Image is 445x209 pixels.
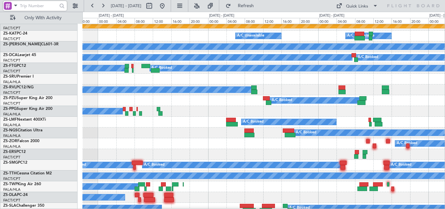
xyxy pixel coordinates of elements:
a: ZS-TTHCessna Citation M2 [3,172,52,175]
span: ZS-TTH [3,172,17,175]
a: ZS-ZORFalcon 2000 [3,139,39,143]
span: Only With Activity [17,16,69,20]
a: ZS-LMFNextant 400XTi [3,118,46,122]
div: [DATE] - [DATE] [319,13,344,19]
span: ZS-ERS [3,150,16,154]
span: ZS-PPG [3,107,17,111]
span: [DATE] - [DATE] [111,3,141,9]
div: A/C Booked [397,139,417,148]
span: ZS-[PERSON_NAME] [3,42,41,46]
input: Trip Number [20,1,57,11]
a: ZS-RVLPC12/NG [3,85,34,89]
span: ZS-SLA [3,204,16,208]
span: ZS-TWP [3,182,18,186]
span: ZS-LMF [3,118,17,122]
a: ZS-DCALearjet 45 [3,53,36,57]
span: ZS-SRU [3,75,17,79]
div: A/C Booked [358,52,378,62]
div: [DATE] - [DATE] [209,13,234,19]
a: ZS-DLAPC-24 [3,193,28,197]
div: A/C Booked [144,160,165,170]
div: 20:00 [300,18,318,24]
div: 00:00 [208,18,226,24]
div: A/C Unavailable [237,31,264,41]
div: 12:00 [263,18,281,24]
button: Refresh [223,1,262,11]
span: ZS-RVL [3,85,16,89]
div: 08:00 [355,18,373,24]
span: ZS-DCA [3,53,18,57]
a: ZS-FTGPC12 [3,64,26,68]
a: FALA/HLA [3,112,21,117]
a: FALA/HLA [3,187,21,192]
div: 20:00 [410,18,428,24]
span: ZS-KAT [3,32,17,36]
div: A/C Unavailable [347,31,374,41]
span: ZS-DLA [3,193,17,197]
button: Only With Activity [7,13,71,23]
a: FALA/HLA [3,80,21,84]
span: ZS-NGS [3,128,18,132]
div: 04:00 [226,18,245,24]
a: ZS-SMGPC12 [3,161,27,165]
div: 08:00 [245,18,263,24]
span: ZS-ZOR [3,139,17,143]
div: A/C Booked [391,160,411,170]
a: FALA/HLA [3,133,21,138]
div: 04:00 [116,18,135,24]
a: ZS-ERSPC12 [3,150,26,154]
div: 16:00 [392,18,410,24]
div: 20:00 [190,18,208,24]
div: 08:00 [135,18,153,24]
a: ZS-[PERSON_NAME]CL601-3R [3,42,59,46]
div: Quick Links [346,3,368,10]
a: ZS-NGSCitation Ultra [3,128,42,132]
div: [DATE] - [DATE] [99,13,124,19]
a: FACT/CPT [3,101,20,106]
div: 04:00 [337,18,355,24]
a: FACT/CPT [3,198,20,203]
div: A/C Booked [296,128,316,138]
a: FACT/CPT [3,176,20,181]
a: ZS-TWPKing Air 260 [3,182,41,186]
div: A/C Booked [272,96,292,105]
a: ZS-PPGSuper King Air 200 [3,107,52,111]
a: FALA/HLA [3,144,21,149]
a: FACT/CPT [3,90,20,95]
div: 00:00 [318,18,337,24]
div: 12:00 [373,18,392,24]
div: 20:00 [79,18,98,24]
div: 16:00 [281,18,300,24]
div: 12:00 [153,18,171,24]
a: FACT/CPT [3,26,20,31]
a: ZS-KATPC-24 [3,32,27,36]
button: Quick Links [333,1,381,11]
a: FALA/HLA [3,123,21,127]
span: ZS-PZU [3,96,17,100]
span: Refresh [232,4,260,8]
a: FACT/CPT [3,37,20,41]
div: A/C Booked [151,63,172,73]
div: 00:00 [98,18,116,24]
a: ZS-PZUSuper King Air 200 [3,96,52,100]
a: FACT/CPT [3,58,20,63]
span: ZS-FTG [3,64,17,68]
a: FACT/CPT [3,155,20,160]
div: 16:00 [171,18,190,24]
div: A/C Booked [243,117,264,127]
a: ZS-SLAChallenger 350 [3,204,44,208]
a: FACT/CPT [3,69,20,74]
span: ZS-SMG [3,161,18,165]
a: ZS-SRUPremier I [3,75,34,79]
